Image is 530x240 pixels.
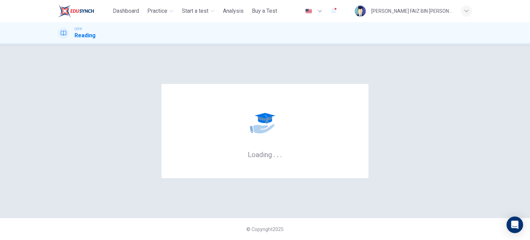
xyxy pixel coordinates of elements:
[249,5,280,17] button: Buy a Test
[304,9,313,14] img: en
[507,217,523,233] div: Open Intercom Messenger
[355,6,366,17] img: Profile picture
[276,148,279,160] h6: .
[248,150,282,159] h6: Loading
[246,227,284,232] span: © Copyright 2025
[58,4,94,18] img: ELTC logo
[58,4,110,18] a: ELTC logo
[220,5,246,17] button: Analysis
[75,27,82,31] span: CEFR
[113,7,139,15] span: Dashboard
[145,5,176,17] button: Practice
[371,7,453,15] div: [PERSON_NAME] FAIZ BIN [PERSON_NAME]
[75,31,96,40] h1: Reading
[182,7,208,15] span: Start a test
[147,7,167,15] span: Practice
[110,5,142,17] button: Dashboard
[252,7,277,15] span: Buy a Test
[179,5,217,17] button: Start a test
[223,7,244,15] span: Analysis
[280,148,282,160] h6: .
[273,148,275,160] h6: .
